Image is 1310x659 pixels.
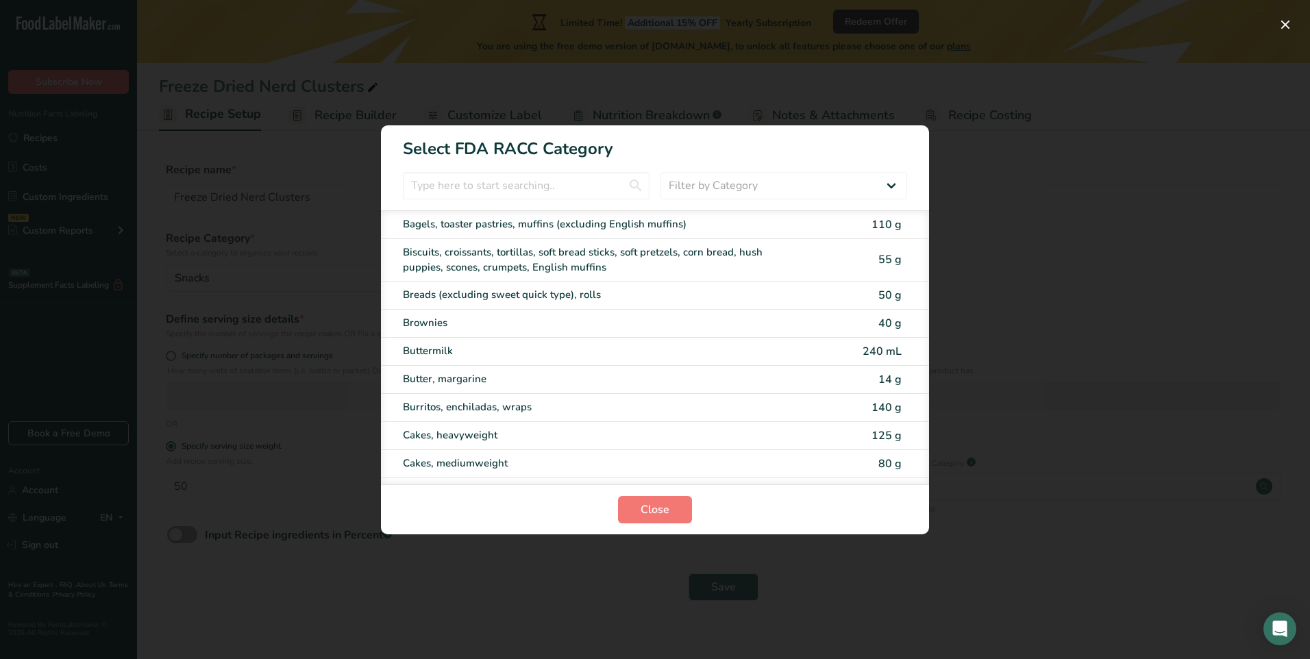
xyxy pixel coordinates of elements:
h1: Select FDA RACC Category [381,125,929,161]
span: 110 g [872,217,902,232]
div: Biscuits, croissants, tortillas, soft bread sticks, soft pretzels, corn bread, hush puppies, scon... [403,245,792,275]
span: 55 g [878,252,902,267]
input: Type here to start searching.. [403,172,650,199]
span: 14 g [878,372,902,387]
div: Brownies [403,315,792,331]
span: 40 g [878,316,902,331]
div: Cakes, heavyweight [403,427,792,443]
div: Open Intercom Messenger [1263,612,1296,645]
div: Burritos, enchiladas, wraps [403,399,792,415]
div: Breads (excluding sweet quick type), rolls [403,287,792,303]
div: Bagels, toaster pastries, muffins (excluding English muffins) [403,216,792,232]
span: 240 mL [863,344,902,359]
span: Close [641,501,669,518]
span: 125 g [872,428,902,443]
span: 80 g [878,456,902,471]
div: Buttermilk [403,343,792,359]
button: Close [618,496,692,523]
span: 140 g [872,400,902,415]
span: 50 g [878,288,902,303]
div: Cakes, mediumweight [403,456,792,471]
div: Cakes, lightweight (angel food, chiffon, or sponge cake without icing or filling) [403,484,792,499]
div: Butter, margarine [403,371,792,387]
